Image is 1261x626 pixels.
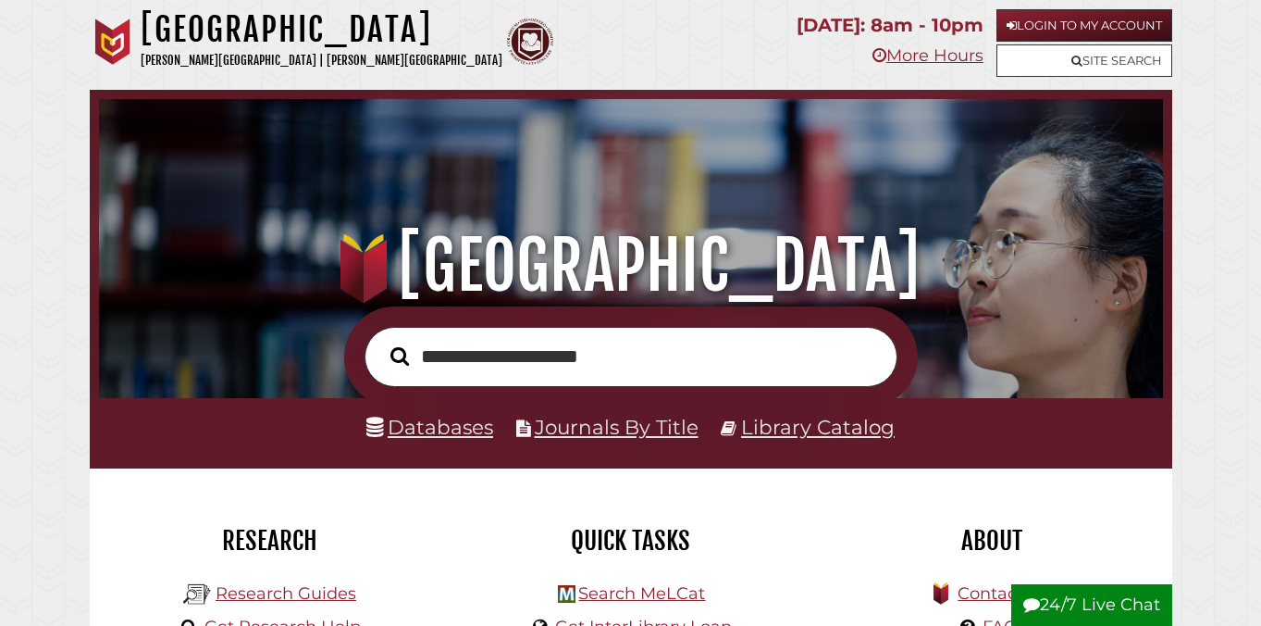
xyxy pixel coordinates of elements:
[216,583,356,604] a: Research Guides
[390,346,409,367] i: Search
[741,415,895,439] a: Library Catalog
[381,342,418,370] button: Search
[141,50,502,71] p: [PERSON_NAME][GEOGRAPHIC_DATA] | [PERSON_NAME][GEOGRAPHIC_DATA]
[104,525,437,557] h2: Research
[825,525,1158,557] h2: About
[797,9,983,42] p: [DATE]: 8am - 10pm
[90,19,136,65] img: Calvin University
[366,415,493,439] a: Databases
[464,525,797,557] h2: Quick Tasks
[535,415,698,439] a: Journals By Title
[578,583,705,604] a: Search MeLCat
[872,45,983,66] a: More Hours
[958,583,1049,604] a: Contact Us
[996,44,1172,77] a: Site Search
[183,581,211,608] img: Hekman Library Logo
[117,225,1144,307] h1: [GEOGRAPHIC_DATA]
[141,9,502,50] h1: [GEOGRAPHIC_DATA]
[996,9,1172,42] a: Login to My Account
[558,585,575,603] img: Hekman Library Logo
[507,19,553,65] img: Calvin Theological Seminary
